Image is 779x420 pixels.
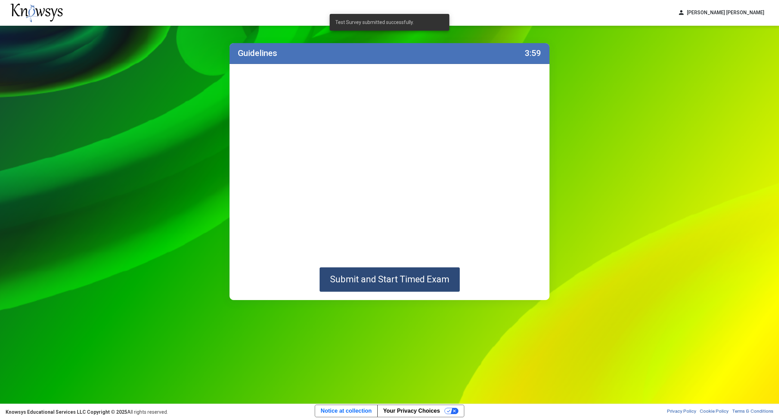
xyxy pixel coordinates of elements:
img: knowsys-logo.png [10,3,63,22]
button: person[PERSON_NAME] [PERSON_NAME] [674,7,769,18]
strong: Knowsys Educational Services LLC Copyright © 2025 [6,409,127,415]
button: Submit and Start Timed Exam [320,267,460,292]
span: person [678,9,685,16]
a: Cookie Policy [700,409,729,415]
a: Notice at collection [315,405,377,417]
label: 3:59 [525,48,541,58]
a: Privacy Policy [667,409,696,415]
span: Test Survey submitted successfully. [335,19,414,26]
label: Guidelines [238,48,277,58]
button: Your Privacy Choices [377,405,464,417]
span: Submit and Start Timed Exam [330,274,449,284]
div: All rights reserved. [6,409,168,415]
a: Terms & Conditions [732,409,773,415]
